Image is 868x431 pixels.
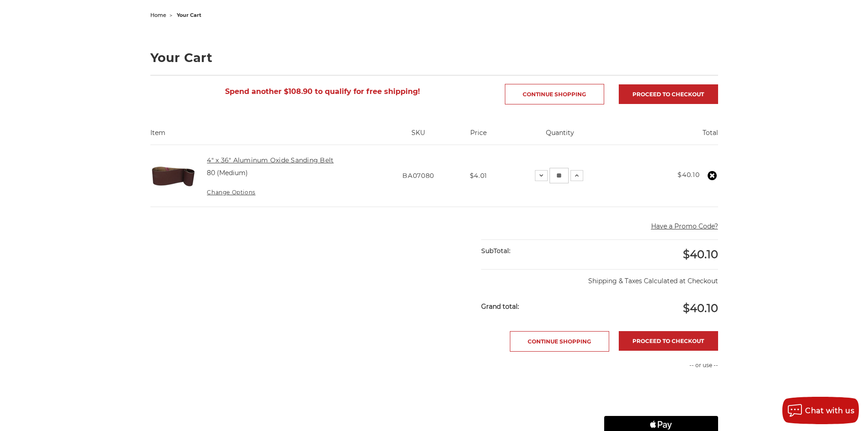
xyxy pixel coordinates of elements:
[683,301,718,315] span: $40.10
[651,222,718,231] button: Have a Promo Code?
[177,12,201,18] span: your cart
[510,331,609,352] a: Continue Shopping
[470,171,488,180] span: $4.01
[550,168,569,183] input: 4" x 36" Aluminum Oxide Sanding Belt Quantity:
[683,248,718,261] span: $40.10
[150,52,718,64] h1: Your Cart
[505,84,604,104] a: Continue Shopping
[678,171,699,179] strong: $40.10
[481,302,519,311] strong: Grand total:
[402,171,434,180] span: BA07080
[150,153,196,198] img: 4" x 36" Aluminum Oxide Sanding Belt
[805,406,854,415] span: Chat with us
[207,156,334,164] a: 4" x 36" Aluminum Oxide Sanding Belt
[457,128,500,145] th: Price
[782,397,859,424] button: Chat with us
[619,331,718,351] a: Proceed to checkout
[500,128,621,145] th: Quantity
[620,128,718,145] th: Total
[619,84,718,104] a: Proceed to checkout
[604,361,718,369] p: -- or use --
[380,128,457,145] th: SKU
[207,168,248,178] dd: 80 (Medium)
[225,87,420,96] span: Spend another $108.90 to qualify for free shipping!
[481,240,600,262] div: SubTotal:
[604,379,718,397] iframe: PayPal-paypal
[481,269,718,286] p: Shipping & Taxes Calculated at Checkout
[150,128,380,145] th: Item
[207,189,255,196] a: Change Options
[150,12,166,18] a: home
